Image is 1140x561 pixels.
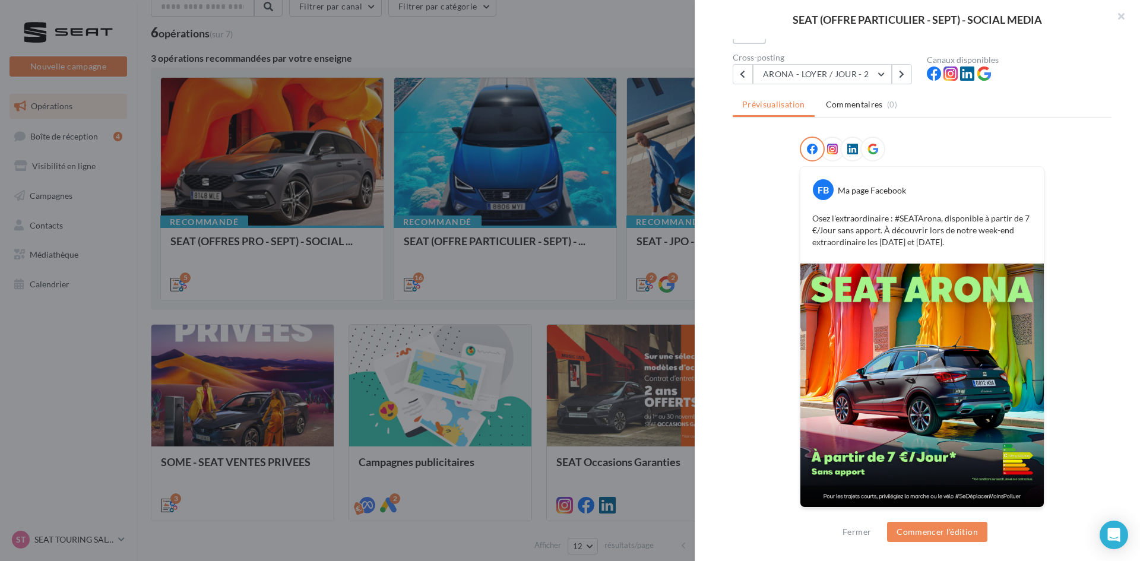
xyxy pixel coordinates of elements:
[927,56,1111,64] div: Canaux disponibles
[800,508,1044,523] div: La prévisualisation est non-contractuelle
[812,213,1032,248] p: Osez l'extraordinaire : #SEATArona, disponible à partir de 7 €/Jour sans apport. À découvrir lors...
[826,99,883,110] span: Commentaires
[813,179,834,200] div: FB
[733,53,917,62] div: Cross-posting
[714,14,1121,25] div: SEAT (OFFRE PARTICULIER - SEPT) - SOCIAL MEDIA
[753,64,892,84] button: ARONA - LOYER / JOUR - 2
[838,525,876,539] button: Fermer
[887,100,897,109] span: (0)
[887,522,987,542] button: Commencer l'édition
[838,185,906,196] div: Ma page Facebook
[1100,521,1128,549] div: Open Intercom Messenger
